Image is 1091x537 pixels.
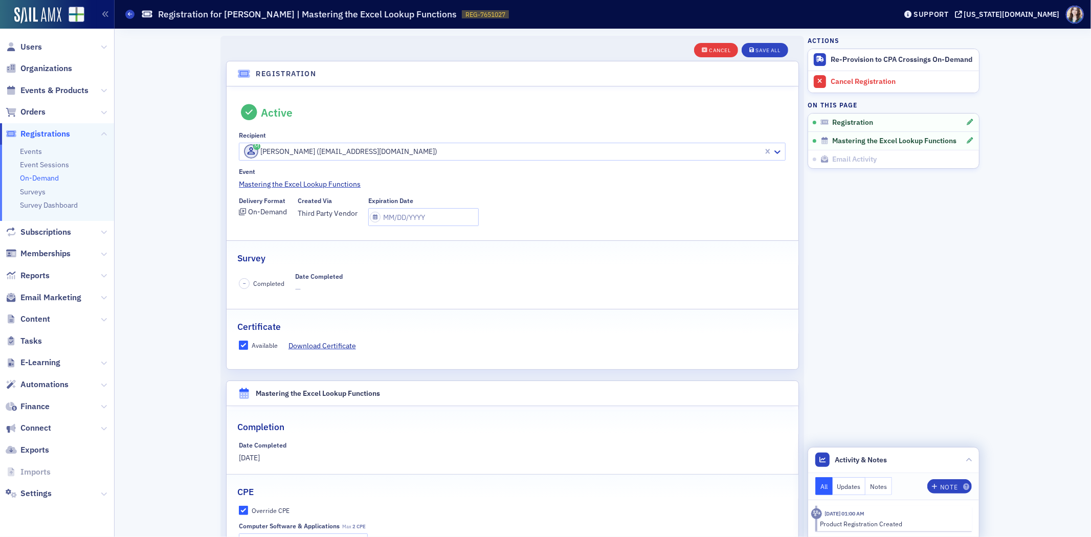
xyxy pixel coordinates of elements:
[252,506,290,515] div: Override CPE
[825,510,865,517] time: 10/1/2025 01:00 AM
[6,444,49,456] a: Exports
[20,357,60,368] span: E-Learning
[694,43,738,57] button: Cancel
[20,85,88,96] span: Events & Products
[20,128,70,140] span: Registrations
[353,523,366,530] span: 2 CPE
[20,292,81,303] span: Email Marketing
[820,519,965,528] div: Product Registration Created
[808,71,979,93] a: Cancel Registration
[253,279,284,288] span: Completed
[20,227,71,238] span: Subscriptions
[6,292,81,303] a: Email Marketing
[239,131,266,139] div: Recipient
[927,479,972,494] button: Note
[955,11,1063,18] button: [US_STATE][DOMAIN_NAME]
[239,453,260,462] span: [DATE]
[742,43,788,57] button: Save All
[239,441,286,449] div: Date Completed
[14,7,61,24] img: SailAMX
[158,8,457,20] h1: Registration for [PERSON_NAME] | Mastering the Excel Lookup Functions
[248,209,287,215] div: On-Demand
[20,187,46,196] a: Surveys
[831,77,974,86] div: Cancel Registration
[808,49,979,71] button: Re-Provision to CPA Crossings On-Demand
[237,252,265,265] h2: Survey
[20,63,72,74] span: Organizations
[343,523,366,530] span: Max
[237,420,284,434] h2: Completion
[835,455,887,465] span: Activity & Notes
[20,422,51,434] span: Connect
[298,197,332,205] div: Created Via
[833,118,874,127] span: Registration
[295,284,343,295] span: —
[244,144,761,159] div: [PERSON_NAME] ([EMAIL_ADDRESS][DOMAIN_NAME])
[6,335,42,347] a: Tasks
[256,388,381,399] div: Mastering the Excel Lookup Functions
[1066,6,1084,24] span: Profile
[6,270,50,281] a: Reports
[6,488,52,499] a: Settings
[6,85,88,96] a: Events & Products
[20,160,69,169] a: Event Sessions
[252,341,278,350] div: Available
[368,197,413,205] div: Expiration Date
[914,10,949,19] div: Support
[709,48,730,53] div: Cancel
[6,466,51,478] a: Imports
[833,477,866,495] button: Updates
[20,379,69,390] span: Automations
[865,477,892,495] button: Notes
[964,10,1060,19] div: [US_STATE][DOMAIN_NAME]
[6,379,69,390] a: Automations
[833,137,957,146] span: Mastering the Excel Lookup Functions
[20,173,59,183] a: On-Demand
[808,36,839,45] h4: Actions
[239,341,248,350] input: Available
[239,522,340,530] div: Computer Software & Applications
[239,168,255,175] div: Event
[20,444,49,456] span: Exports
[20,466,51,478] span: Imports
[237,320,281,333] h2: Certificate
[20,41,42,53] span: Users
[6,422,51,434] a: Connect
[833,155,877,164] span: Email Activity
[465,10,505,19] span: REG-7651027
[239,179,786,190] a: Mastering the Excel Lookup Functions
[20,270,50,281] span: Reports
[69,7,84,23] img: SailAMX
[20,106,46,118] span: Orders
[6,63,72,74] a: Organizations
[237,485,254,499] h2: CPE
[295,273,343,280] div: Date Completed
[20,200,78,210] a: Survey Dashboard
[20,401,50,412] span: Finance
[6,314,50,325] a: Content
[20,335,42,347] span: Tasks
[6,128,70,140] a: Registrations
[6,401,50,412] a: Finance
[20,488,52,499] span: Settings
[239,506,248,515] input: Override CPE
[288,341,364,351] a: Download Certificate
[831,55,974,64] div: Re-Provision to CPA Crossings On-Demand
[239,197,285,205] div: Delivery Format
[298,208,358,219] span: Third Party Vendor
[6,227,71,238] a: Subscriptions
[6,106,46,118] a: Orders
[243,280,246,287] span: –
[940,484,958,490] div: Note
[20,147,42,156] a: Events
[808,100,979,109] h4: On this page
[6,248,71,259] a: Memberships
[811,508,822,519] div: Activity
[6,357,60,368] a: E-Learning
[20,248,71,259] span: Memberships
[756,48,781,53] div: Save All
[261,106,293,119] div: Active
[61,7,84,24] a: View Homepage
[6,41,42,53] a: Users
